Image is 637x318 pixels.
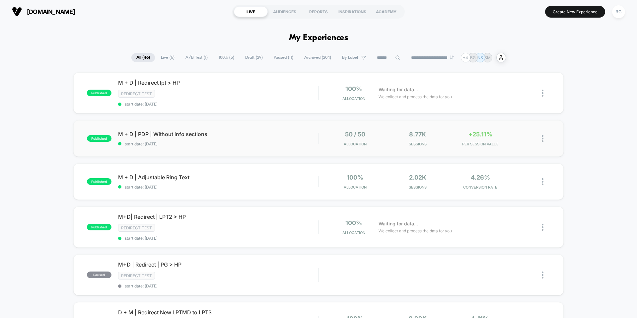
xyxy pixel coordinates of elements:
[156,53,179,62] span: Live ( 6 )
[379,228,452,234] span: We collect and process the data for you
[345,131,365,138] span: 50 / 50
[118,309,318,316] span: D + M | Redirect New LPTMD to LPT3
[542,224,543,231] img: close
[240,53,268,62] span: Draft ( 29 )
[542,272,543,278] img: close
[344,185,367,190] span: Allocation
[87,224,111,230] span: published
[268,6,302,17] div: AUDIENCES
[461,53,470,62] div: + 4
[342,55,358,60] span: By Label
[484,55,491,60] p: SM
[87,90,111,96] span: published
[131,53,155,62] span: All ( 46 )
[471,174,490,181] span: 4.26%
[612,5,625,18] div: BG
[542,135,543,142] img: close
[542,178,543,185] img: close
[87,178,111,185] span: published
[477,55,483,60] p: NS
[335,6,369,17] div: INSPIRATIONS
[379,220,418,227] span: Waiting for data...
[118,185,318,190] span: start date: [DATE]
[118,213,318,220] span: M+D| Redirect | LPT2 > HP
[345,85,362,92] span: 100%
[610,5,627,19] button: BG
[118,141,318,146] span: start date: [DATE]
[234,6,268,17] div: LIVE
[388,142,448,146] span: Sessions
[87,135,111,142] span: published
[347,174,363,181] span: 100%
[379,94,452,100] span: We collect and process the data for you
[342,96,365,101] span: Allocation
[118,79,318,86] span: M + D | Redirect lpt > HP
[409,174,426,181] span: 2.02k
[269,53,298,62] span: Paused ( 11 )
[451,185,510,190] span: CONVERSION RATE
[342,230,365,235] span: Allocation
[27,8,75,15] span: [DOMAIN_NAME]
[12,7,22,17] img: Visually logo
[545,6,605,18] button: Create New Experience
[470,55,476,60] p: BG
[118,261,318,268] span: M+D | Redirect | PG > HP
[118,102,318,107] span: start date: [DATE]
[542,90,543,97] img: close
[379,86,418,93] span: Waiting for data...
[369,6,403,17] div: ACADEMY
[118,90,155,98] span: Redirect Test
[302,6,335,17] div: REPORTS
[450,55,454,59] img: end
[87,272,111,278] span: paused
[468,131,492,138] span: +25.11%
[180,53,213,62] span: A/B Test ( 1 )
[118,131,318,137] span: M + D | PDP | Without info sections
[345,219,362,226] span: 100%
[118,224,155,232] span: Redirect Test
[10,6,77,17] button: [DOMAIN_NAME]
[118,236,318,241] span: start date: [DATE]
[289,33,348,43] h1: My Experiences
[118,272,155,279] span: Redirect Test
[118,283,318,288] span: start date: [DATE]
[299,53,336,62] span: Archived ( 204 )
[214,53,239,62] span: 100% ( 5 )
[388,185,448,190] span: Sessions
[344,142,367,146] span: Allocation
[118,174,318,181] span: M + D | Adjustable Ring Text
[409,131,426,138] span: 8.77k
